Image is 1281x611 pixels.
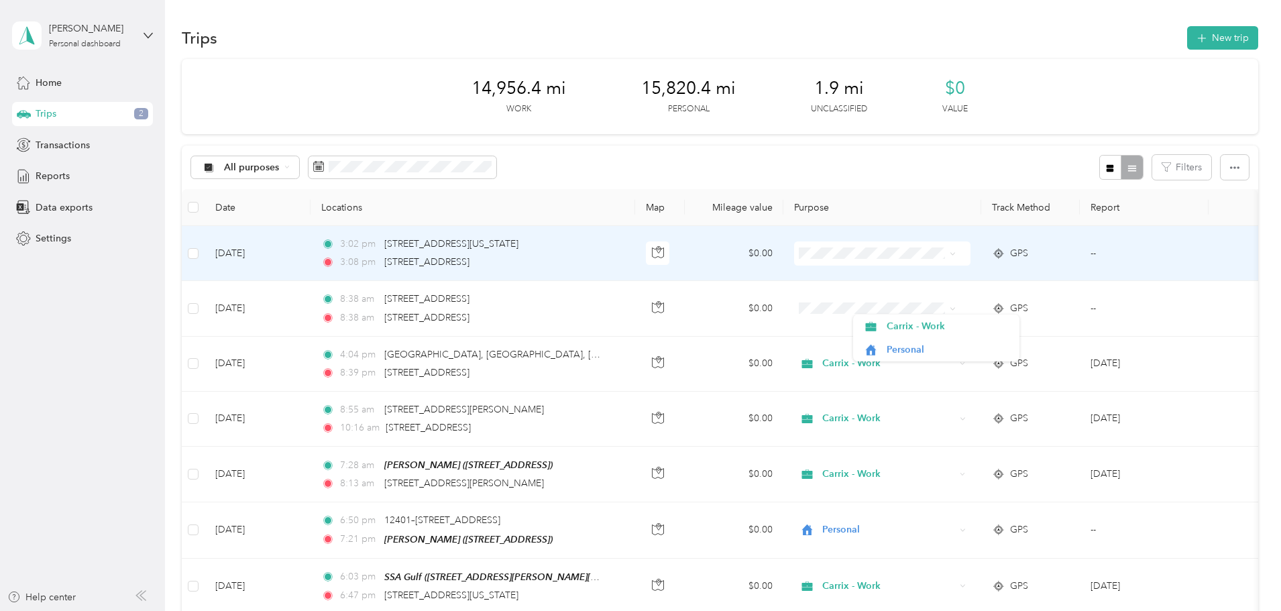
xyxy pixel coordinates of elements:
[1080,392,1209,447] td: Aug 2025
[205,226,311,281] td: [DATE]
[945,78,965,99] span: $0
[783,189,981,226] th: Purpose
[1080,502,1209,558] td: --
[822,356,955,371] span: Carrix - Work
[471,78,566,99] span: 14,956.4 mi
[36,201,93,215] span: Data exports
[384,404,544,415] span: [STREET_ADDRESS][PERSON_NAME]
[36,138,90,152] span: Transactions
[36,107,56,121] span: Trips
[1010,356,1028,371] span: GPS
[49,21,133,36] div: [PERSON_NAME]
[384,590,518,601] span: [STREET_ADDRESS][US_STATE]
[887,343,1011,357] span: Personal
[384,312,469,323] span: [STREET_ADDRESS]
[822,579,955,594] span: Carrix - Work
[822,411,955,426] span: Carrix - Work
[205,502,311,558] td: [DATE]
[685,189,783,226] th: Mileage value
[668,103,710,115] p: Personal
[384,534,553,545] span: [PERSON_NAME] ([STREET_ADDRESS])
[205,281,311,336] td: [DATE]
[384,349,787,360] span: [GEOGRAPHIC_DATA], [GEOGRAPHIC_DATA], [GEOGRAPHIC_DATA], [GEOGRAPHIC_DATA]
[1010,467,1028,482] span: GPS
[384,238,518,249] span: [STREET_ADDRESS][US_STATE]
[340,255,378,270] span: 3:08 pm
[1080,337,1209,392] td: Aug 2025
[384,256,469,268] span: [STREET_ADDRESS]
[205,337,311,392] td: [DATE]
[340,532,378,547] span: 7:21 pm
[1206,536,1281,611] iframe: Everlance-gr Chat Button Frame
[822,467,955,482] span: Carrix - Work
[1080,189,1209,226] th: Report
[822,522,955,537] span: Personal
[340,513,378,528] span: 6:50 pm
[340,569,378,584] span: 6:03 pm
[1152,155,1211,180] button: Filters
[1080,281,1209,336] td: --
[1010,411,1028,426] span: GPS
[340,237,378,252] span: 3:02 pm
[340,458,378,473] span: 7:28 am
[685,502,783,558] td: $0.00
[340,476,378,491] span: 8:13 am
[1010,522,1028,537] span: GPS
[340,366,378,380] span: 8:39 pm
[311,189,635,226] th: Locations
[340,347,378,362] span: 4:04 pm
[205,189,311,226] th: Date
[635,189,685,226] th: Map
[1187,26,1258,50] button: New trip
[384,367,469,378] span: [STREET_ADDRESS]
[36,231,71,245] span: Settings
[205,447,311,502] td: [DATE]
[887,319,1011,333] span: Carrix - Work
[386,422,471,433] span: [STREET_ADDRESS]
[340,421,380,435] span: 10:16 am
[506,103,531,115] p: Work
[224,163,280,172] span: All purposes
[134,108,148,120] span: 2
[340,588,378,603] span: 6:47 pm
[36,76,62,90] span: Home
[814,78,864,99] span: 1.9 mi
[340,311,378,325] span: 8:38 am
[182,31,217,45] h1: Trips
[685,392,783,447] td: $0.00
[1010,246,1028,261] span: GPS
[384,459,553,470] span: [PERSON_NAME] ([STREET_ADDRESS])
[1010,301,1028,316] span: GPS
[384,478,544,489] span: [STREET_ADDRESS][PERSON_NAME]
[981,189,1080,226] th: Track Method
[49,40,121,48] div: Personal dashboard
[340,402,378,417] span: 8:55 am
[942,103,968,115] p: Value
[811,103,867,115] p: Unclassified
[1080,226,1209,281] td: --
[685,226,783,281] td: $0.00
[205,392,311,447] td: [DATE]
[384,514,500,526] span: 12401–[STREET_ADDRESS]
[384,293,469,304] span: [STREET_ADDRESS]
[340,292,378,307] span: 8:38 am
[685,281,783,336] td: $0.00
[1080,447,1209,502] td: Aug 2025
[1010,579,1028,594] span: GPS
[685,447,783,502] td: $0.00
[685,337,783,392] td: $0.00
[36,169,70,183] span: Reports
[7,590,76,604] button: Help center
[384,571,713,583] span: SSA Gulf ([STREET_ADDRESS][PERSON_NAME][PERSON_NAME][US_STATE])
[641,78,736,99] span: 15,820.4 mi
